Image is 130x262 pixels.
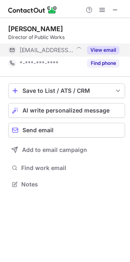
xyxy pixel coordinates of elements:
[8,5,57,15] img: ContactOut v5.3.10
[8,83,125,98] button: save-profile-one-click
[22,107,110,114] span: AI write personalized message
[87,59,119,67] button: Reveal Button
[8,25,63,33] div: [PERSON_NAME]
[22,147,87,153] span: Add to email campaign
[20,46,73,54] span: [EMAIL_ADDRESS][DOMAIN_NAME]
[21,181,122,188] span: Notes
[8,162,125,174] button: Find work email
[8,34,125,41] div: Director of Public Works
[22,127,54,133] span: Send email
[22,87,111,94] div: Save to List / ATS / CRM
[8,142,125,157] button: Add to email campaign
[8,103,125,118] button: AI write personalized message
[87,46,119,54] button: Reveal Button
[8,179,125,190] button: Notes
[8,123,125,138] button: Send email
[21,164,122,172] span: Find work email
